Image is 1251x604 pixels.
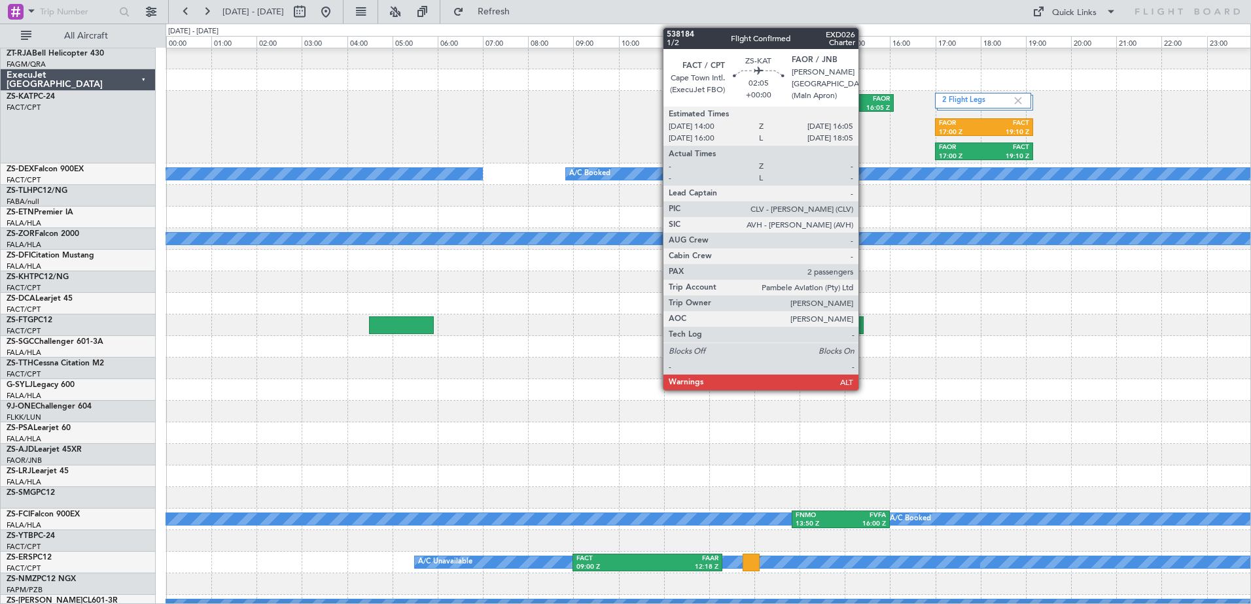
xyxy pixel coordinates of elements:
div: FNMO [796,511,841,520]
a: FALA/HLA [7,240,41,250]
div: 17:00 Z [939,152,984,161]
div: FACT [576,554,647,563]
a: FAPM/PZB [7,585,43,595]
a: FACT/CPT [7,103,41,112]
a: ZS-KATPC-24 [7,93,55,101]
a: ZS-SGCChallenger 601-3A [7,338,103,346]
div: 15:00 [845,36,890,48]
span: ZS-DCA [7,295,35,303]
a: FAGM/QRA [7,59,46,69]
button: All Aircraft [14,25,142,46]
a: ZS-DFICitation Mustang [7,252,94,260]
div: 22:00 [1161,36,1207,48]
span: All Aircraft [34,31,138,41]
div: 21:00 [1116,36,1161,48]
span: [DATE] - [DATE] [222,6,284,18]
span: ZS-NMZ [7,575,37,583]
a: ZS-FTGPC12 [7,316,52,324]
div: 06:00 [438,36,483,48]
div: 19:00 [1026,36,1071,48]
a: FALA/HLA [7,520,41,530]
div: FAOR [939,143,984,152]
span: ZS-KAT [7,93,33,101]
div: FACT [984,119,1029,128]
a: FACT/CPT [7,563,41,573]
div: 09:00 Z [576,563,647,572]
a: FACT/CPT [7,369,41,379]
div: 18:00 [981,36,1026,48]
div: 08:00 [528,36,573,48]
div: A/C Booked [890,509,931,529]
a: FACT/CPT [7,175,41,185]
div: 16:05 Z [846,104,889,113]
span: ZS-FTG [7,316,33,324]
div: 09:00 [573,36,618,48]
a: ZS-PSALearjet 60 [7,424,71,432]
img: gray-close.svg [1012,95,1024,107]
div: 17:00 Z [939,128,984,137]
label: 2 Flight Legs [942,95,1012,107]
span: ZS-PSA [7,424,33,432]
a: ZS-SMGPC12 [7,489,55,497]
a: ZS-FCIFalcon 900EX [7,511,80,518]
span: Refresh [467,7,521,16]
div: FACT [984,143,1029,152]
div: 00:00 [166,36,211,48]
span: ZS-AJD [7,446,34,454]
span: ZS-TLH [7,187,33,195]
a: ZS-ZORFalcon 2000 [7,230,79,238]
a: ZS-LRJLearjet 45 [7,467,69,475]
div: 07:00 [483,36,528,48]
div: 12:00 [709,36,754,48]
a: FAOR/JNB [7,456,42,465]
span: G-SYLJ [7,381,33,389]
a: 9J-ONEChallenger 604 [7,403,92,411]
div: Quick Links [1052,7,1097,20]
span: ZS-DEX [7,165,34,173]
div: 14:00 [800,36,845,48]
div: A/C Unavailable [418,552,472,572]
div: FVFA [841,511,886,520]
a: ZS-DCALearjet 45 [7,295,73,303]
input: Trip Number [40,2,115,22]
a: ZS-DEXFalcon 900EX [7,165,84,173]
a: FALA/HLA [7,261,41,271]
div: FACT [803,95,846,104]
a: ZS-YTBPC-24 [7,532,55,540]
span: ZS-TTH [7,360,33,367]
button: Quick Links [1026,1,1123,22]
div: A/C Booked [569,164,610,184]
a: ZT-RJABell Helicopter 430 [7,50,104,58]
div: FAOR [846,95,889,104]
div: 12:18 Z [648,563,718,572]
div: 13:00 [754,36,800,48]
div: 14:00 Z [803,104,846,113]
div: 05:00 [393,36,438,48]
span: ZS-FCI [7,511,30,518]
a: ZS-TTHCessna Citation M2 [7,360,104,367]
div: FAOR [939,119,984,128]
a: ZS-AJDLearjet 45XR [7,446,82,454]
a: FLKK/LUN [7,412,41,422]
span: ZS-ZOR [7,230,35,238]
span: ZS-KHT [7,273,34,281]
div: 20:00 [1071,36,1116,48]
a: ZS-ERSPC12 [7,554,52,562]
div: 16:00 [890,36,935,48]
a: G-SYLJLegacy 600 [7,381,75,389]
a: FALA/HLA [7,391,41,401]
div: 19:10 Z [984,152,1029,161]
span: ZS-LRJ [7,467,31,475]
button: Refresh [447,1,525,22]
div: 11:00 [664,36,709,48]
a: FALA/HLA [7,434,41,444]
div: 13:50 Z [796,520,841,529]
div: 17:00 [936,36,981,48]
span: 9J-ONE [7,403,35,411]
a: FALA/HLA [7,348,41,358]
div: FAAR [648,554,718,563]
div: 19:10 Z [984,128,1029,137]
a: FACT/CPT [7,305,41,314]
a: ZS-NMZPC12 NGX [7,575,76,583]
span: ZS-YTB [7,532,33,540]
